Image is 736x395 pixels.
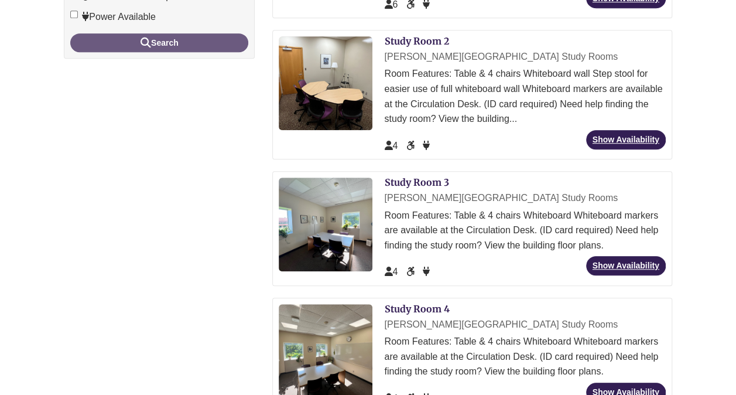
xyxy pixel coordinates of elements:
button: Search [70,33,248,52]
input: Power Available [70,11,78,18]
div: Room Features: Table & 4 chairs Whiteboard Whiteboard markers are available at the Circulation De... [384,208,665,253]
a: Show Availability [586,130,666,149]
span: Accessible Seat/Space [406,267,417,277]
img: Study Room 3 [279,178,372,271]
div: [PERSON_NAME][GEOGRAPHIC_DATA] Study Rooms [384,190,665,206]
a: Study Room 3 [384,176,449,188]
div: Room Features: Table & 4 chairs Whiteboard wall Step stool for easier use of full whiteboard wall... [384,66,665,126]
a: Show Availability [586,256,666,275]
div: [PERSON_NAME][GEOGRAPHIC_DATA] Study Rooms [384,49,665,64]
span: Power Available [423,267,430,277]
img: Study Room 2 [279,36,372,130]
span: Power Available [423,141,430,151]
label: Power Available [70,9,156,25]
a: Study Room 2 [384,35,449,47]
div: Room Features: Table & 4 chairs Whiteboard Whiteboard markers are available at the Circulation De... [384,334,665,379]
span: Accessible Seat/Space [406,141,417,151]
span: The capacity of this space [384,141,398,151]
a: Study Room 4 [384,303,449,315]
div: [PERSON_NAME][GEOGRAPHIC_DATA] Study Rooms [384,317,665,332]
span: The capacity of this space [384,267,398,277]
